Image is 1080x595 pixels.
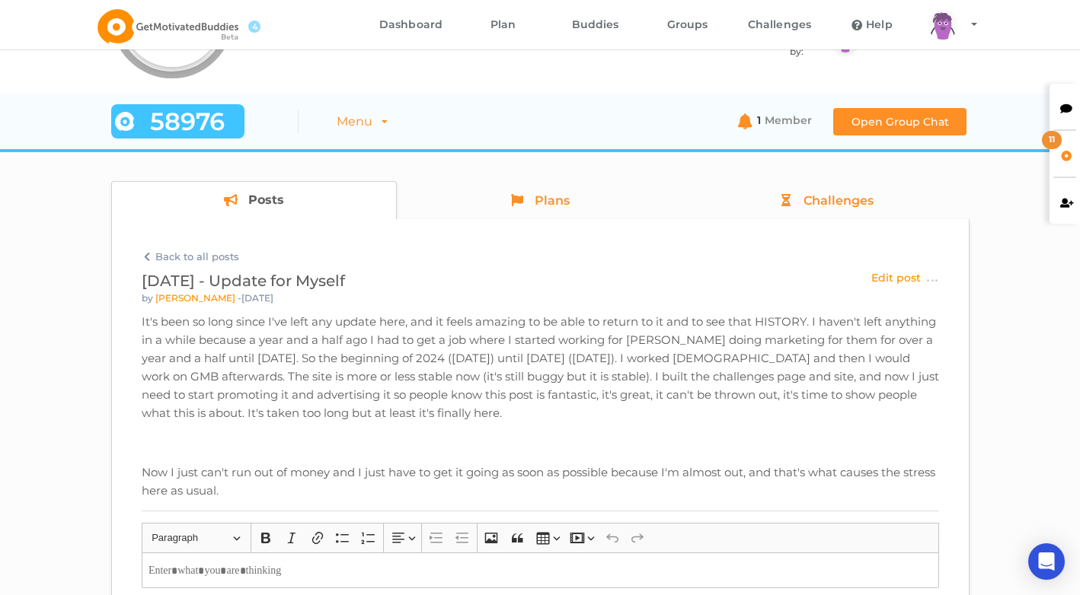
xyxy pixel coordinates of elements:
[142,249,939,264] div: Back to all posts
[145,527,248,550] button: Paragraph
[1042,131,1062,149] div: 11
[765,113,812,127] span: Member
[1028,543,1065,580] div: Open Intercom Messenger
[134,114,240,129] span: 58976
[142,291,345,305] div: by - [DATE]
[142,313,939,422] p: It's been so long since I've left any update here, and it feels amazing to be able to return to i...
[142,523,939,552] div: Editor toolbar
[337,114,372,129] div: Menu
[248,194,284,206] span: Posts
[142,463,939,500] p: Now I just can't run out of money and I just have to get it going as soon as possible because I'm...
[871,270,921,285] span: Edit post
[142,552,939,588] div: Rich Text Editor, main
[757,113,761,127] span: 1
[804,195,874,207] span: Challenges
[155,292,235,304] a: [PERSON_NAME]
[926,270,938,282] div: ...
[248,21,260,33] span: 4
[142,272,345,290] span: [DATE] - Update for Myself
[833,108,967,135] button: Open Group Chat
[152,529,231,547] span: Paragraph
[535,195,570,207] span: Plans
